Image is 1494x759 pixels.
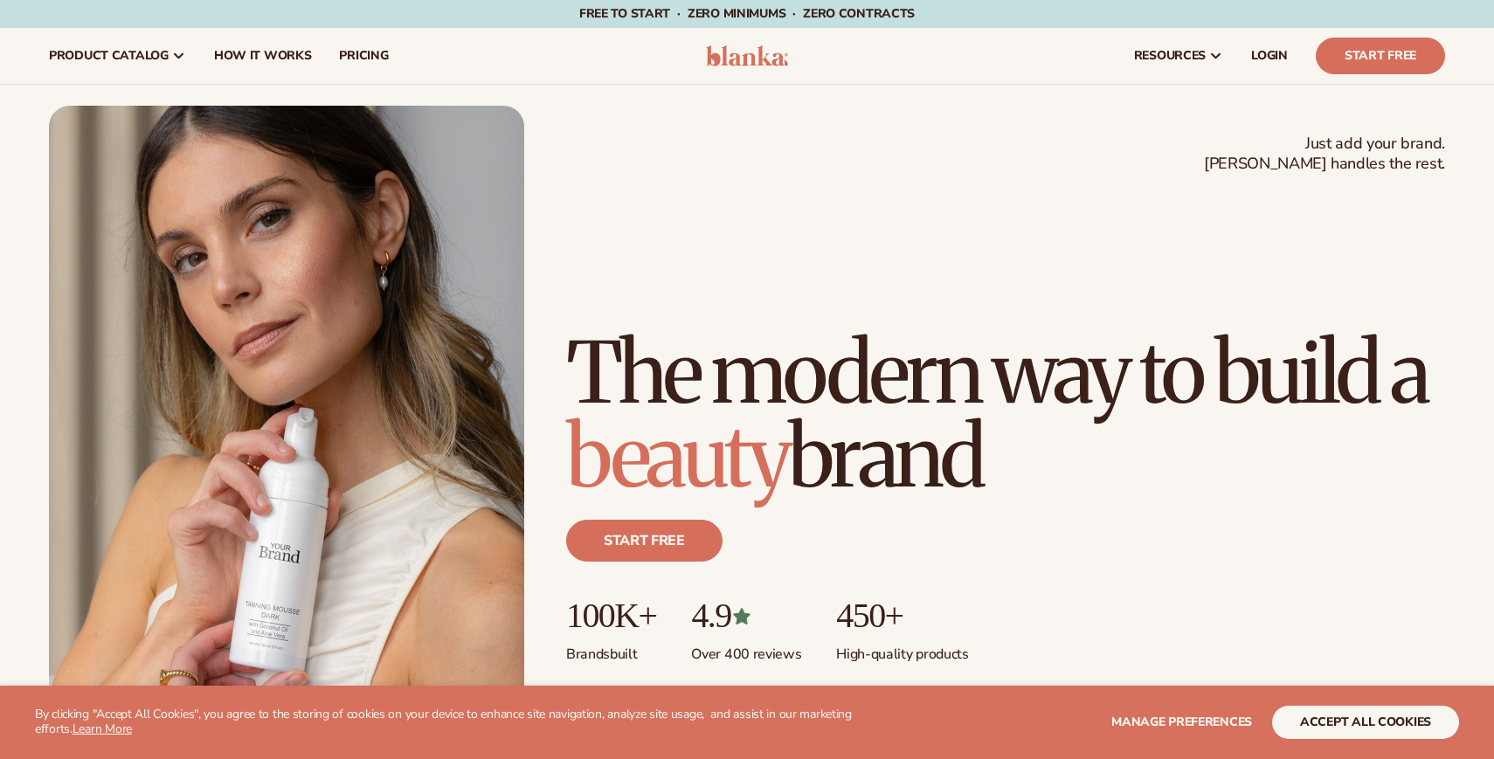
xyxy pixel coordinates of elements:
[566,404,788,509] span: beauty
[1272,706,1459,739] button: accept all cookies
[579,5,915,22] span: Free to start · ZERO minimums · ZERO contracts
[836,635,968,664] p: High-quality products
[339,49,388,63] span: pricing
[49,106,524,705] img: Female holding tanning mousse.
[49,49,169,63] span: product catalog
[1251,49,1288,63] span: LOGIN
[691,597,801,635] p: 4.9
[566,635,656,664] p: Brands built
[214,49,312,63] span: How It Works
[1120,28,1237,84] a: resources
[566,597,656,635] p: 100K+
[1204,134,1445,175] span: Just add your brand. [PERSON_NAME] handles the rest.
[35,707,882,737] p: By clicking "Accept All Cookies", you agree to the storing of cookies on your device to enhance s...
[706,45,789,66] img: logo
[73,721,132,737] a: Learn More
[1111,714,1252,730] span: Manage preferences
[691,635,801,664] p: Over 400 reviews
[566,331,1445,499] h1: The modern way to build a brand
[836,597,968,635] p: 450+
[566,520,723,562] a: Start free
[1316,38,1445,74] a: Start Free
[1134,49,1206,63] span: resources
[200,28,326,84] a: How It Works
[35,28,200,84] a: product catalog
[1111,706,1252,739] button: Manage preferences
[325,28,402,84] a: pricing
[1237,28,1302,84] a: LOGIN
